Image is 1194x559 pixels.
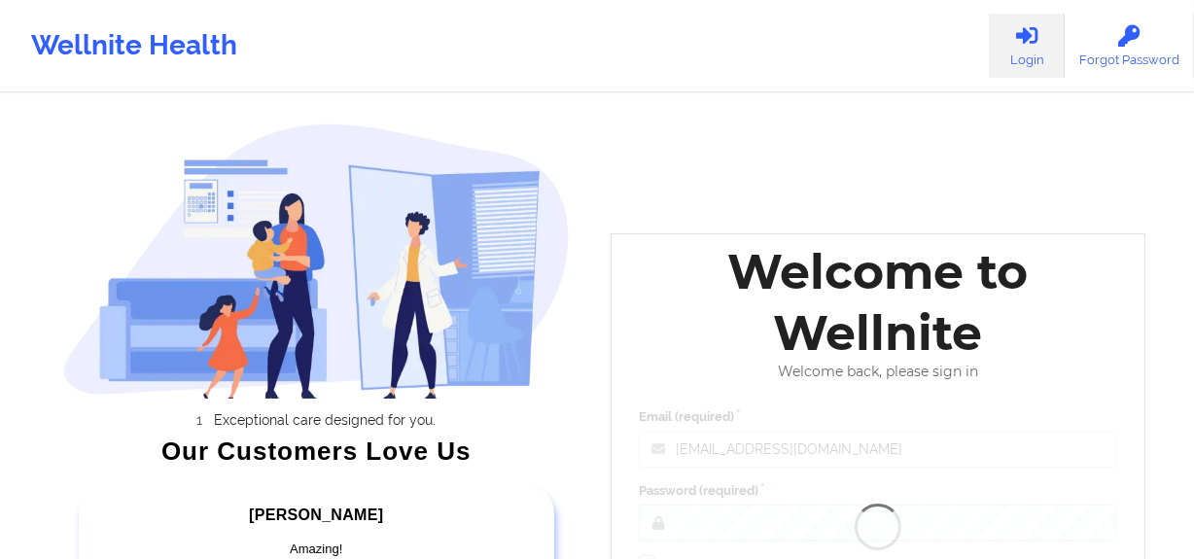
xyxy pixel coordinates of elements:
a: Forgot Password [1065,14,1194,78]
a: Login [989,14,1065,78]
div: Welcome to Wellnite [625,241,1131,364]
li: Exceptional care designed for you. [80,412,570,428]
div: Our Customers Love Us [63,441,571,461]
span: [PERSON_NAME] [249,507,383,523]
div: Amazing! [111,540,523,559]
img: wellnite-auth-hero_200.c722682e.png [63,122,571,399]
div: Welcome back, please sign in [625,364,1131,380]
